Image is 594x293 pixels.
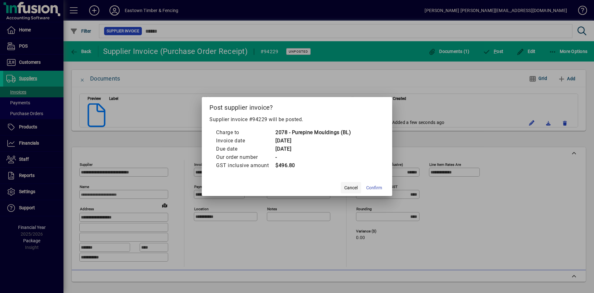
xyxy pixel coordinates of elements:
span: Cancel [344,185,358,191]
button: Confirm [364,182,385,193]
td: Invoice date [216,137,275,145]
td: 2078 - Purepine Mouldings (BL) [275,128,351,137]
td: GST inclusive amount [216,161,275,170]
td: [DATE] [275,145,351,153]
td: [DATE] [275,137,351,145]
td: Due date [216,145,275,153]
button: Cancel [341,182,361,193]
td: $496.80 [275,161,351,170]
td: Charge to [216,128,275,137]
td: Our order number [216,153,275,161]
p: Supplier invoice #94229 will be posted. [209,116,385,123]
td: - [275,153,351,161]
h2: Post supplier invoice? [202,97,392,115]
span: Confirm [366,185,382,191]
